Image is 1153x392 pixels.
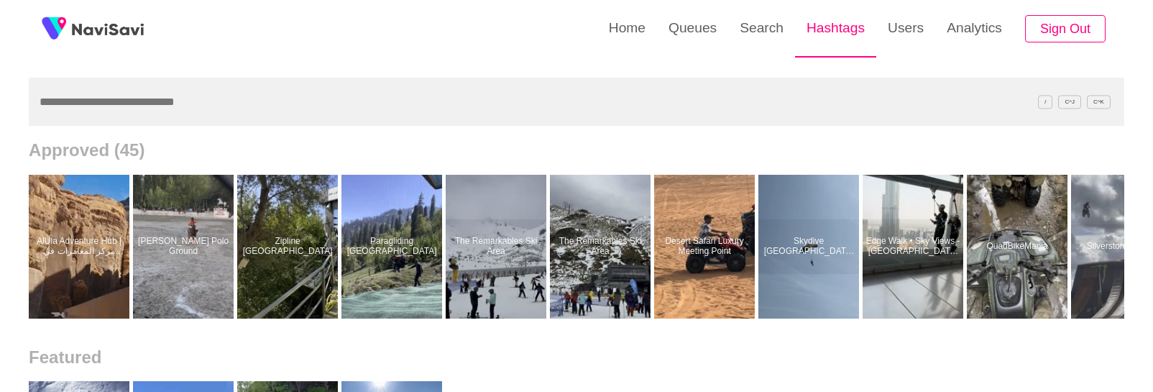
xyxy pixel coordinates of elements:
h2: Featured [29,347,1124,368]
a: Edge Walk • Sky Views - [GEOGRAPHIC_DATA] - [GEOGRAPHIC_DATA] - [GEOGRAPHIC_DATA]Edge Walk • Sky ... [863,175,967,319]
a: AlUla Adventure Hub | مركز المغامرات في [GEOGRAPHIC_DATA]AlUla Adventure Hub | مركز المغامرات في ... [29,175,133,319]
a: [PERSON_NAME] Polo GroundAga Khan Polo Ground [133,175,237,319]
a: The Remarkables Ski AreaThe Remarkables Ski Area [446,175,550,319]
a: Desert Safari Luxury Meeting PointDesert Safari Luxury Meeting Point [654,175,758,319]
span: C^K [1087,95,1111,109]
a: Paragliding [GEOGRAPHIC_DATA]Paragliding Solang Valley Center [341,175,446,319]
a: QuadBikeManiaQuadBikeMania [967,175,1071,319]
h2: Approved (45) [29,140,1124,160]
span: C^J [1058,95,1081,109]
a: Zipline [GEOGRAPHIC_DATA]Zipline Albania [237,175,341,319]
a: Skydive [GEOGRAPHIC_DATA] - [GEOGRAPHIC_DATA] - [GEOGRAPHIC_DATA] - [GEOGRAPHIC_DATA]Skydive Duba... [758,175,863,319]
a: The Remarkables Ski AreaThe Remarkables Ski Area [550,175,654,319]
button: Sign Out [1025,15,1106,43]
span: / [1038,95,1052,109]
img: fireSpot [72,22,144,36]
img: fireSpot [36,11,72,47]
